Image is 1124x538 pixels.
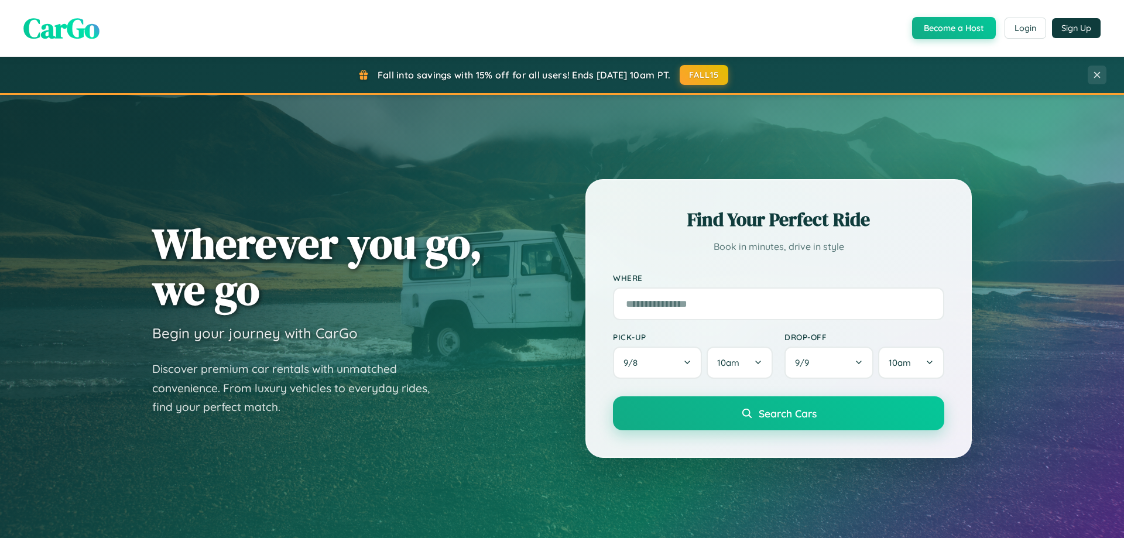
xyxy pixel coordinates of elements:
[784,332,944,342] label: Drop-off
[613,396,944,430] button: Search Cars
[912,17,996,39] button: Become a Host
[378,69,671,81] span: Fall into savings with 15% off for all users! Ends [DATE] 10am PT.
[23,9,100,47] span: CarGo
[795,357,815,368] span: 9 / 9
[613,347,702,379] button: 9/8
[889,357,911,368] span: 10am
[707,347,773,379] button: 10am
[784,347,873,379] button: 9/9
[680,65,729,85] button: FALL15
[878,347,944,379] button: 10am
[613,238,944,255] p: Book in minutes, drive in style
[1005,18,1046,39] button: Login
[613,332,773,342] label: Pick-up
[152,324,358,342] h3: Begin your journey with CarGo
[759,407,817,420] span: Search Cars
[613,207,944,232] h2: Find Your Perfect Ride
[717,357,739,368] span: 10am
[152,220,482,313] h1: Wherever you go, we go
[623,357,643,368] span: 9 / 8
[1052,18,1101,38] button: Sign Up
[152,359,445,417] p: Discover premium car rentals with unmatched convenience. From luxury vehicles to everyday rides, ...
[613,273,944,283] label: Where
